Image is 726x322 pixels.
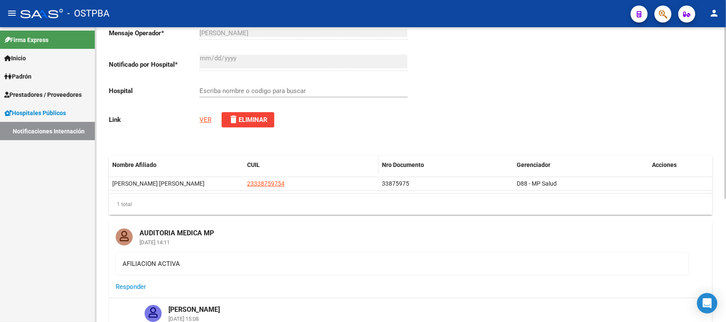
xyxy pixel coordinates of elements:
span: Inicio [4,54,26,63]
span: Responder [116,283,146,291]
mat-card-title: [PERSON_NAME] [162,298,227,314]
span: 23338759754 [247,180,285,187]
datatable-header-cell: CUIL [244,156,379,174]
span: Gerenciador [517,161,551,168]
a: VER [199,116,211,124]
mat-icon: menu [7,8,17,18]
span: Prestadores / Proveedores [4,90,82,99]
mat-card-title: AUDITORIA MEDICA MP [133,222,221,238]
div: AFILIACION ACTIVA [122,259,682,268]
p: Link [109,115,199,124]
span: Nro Documento [382,161,424,168]
mat-card-subtitle: [DATE] 15:08 [162,316,227,322]
span: Nombre Afiliado [112,161,157,168]
span: Acciones [652,161,677,168]
p: Mensaje Operador [109,28,199,38]
span: Padrón [4,72,31,81]
datatable-header-cell: Acciones [649,156,712,174]
datatable-header-cell: Gerenciador [514,156,649,174]
div: Open Intercom Messenger [697,293,717,314]
span: CUIL [247,161,260,168]
span: - OSTPBA [67,4,109,23]
p: Notificado por Hospital [109,60,199,69]
button: Responder [116,279,146,294]
span: D88 - MP Salud [517,180,557,187]
mat-icon: person [709,8,719,18]
span: Hospitales Públicos [4,108,66,118]
div: 1 total [109,194,712,215]
span: 33875975 [382,180,410,187]
p: Hospital [109,86,199,96]
span: Firma Express [4,35,48,45]
button: Eliminar [222,112,274,127]
span: Eliminar [228,116,268,124]
mat-card-subtitle: [DATE] 14:11 [133,240,221,245]
datatable-header-cell: Nro Documento [379,156,514,174]
span: GONZALEZ ERICA SOLEDAD [112,180,205,187]
mat-icon: delete [228,114,239,124]
datatable-header-cell: Nombre Afiliado [109,156,244,174]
